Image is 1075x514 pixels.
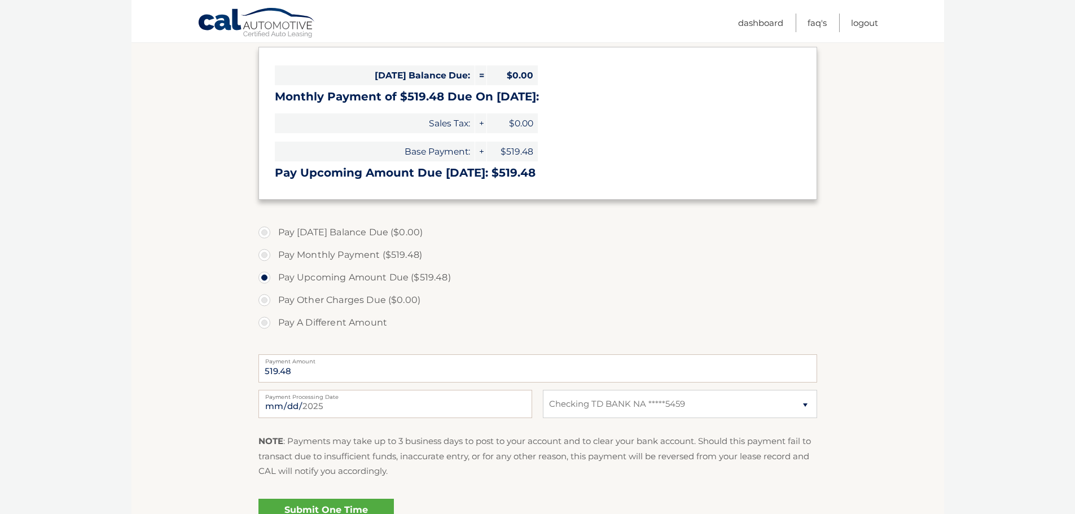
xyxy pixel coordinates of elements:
span: $0.00 [487,113,538,133]
label: Pay [DATE] Balance Due ($0.00) [258,221,817,244]
span: + [475,113,486,133]
label: Payment Amount [258,354,817,363]
span: + [475,142,486,161]
span: Base Payment: [275,142,475,161]
span: Sales Tax: [275,113,475,133]
label: Pay Upcoming Amount Due ($519.48) [258,266,817,289]
input: Payment Date [258,390,532,418]
input: Payment Amount [258,354,817,383]
span: $519.48 [487,142,538,161]
a: FAQ's [808,14,827,32]
span: [DATE] Balance Due: [275,65,475,85]
strong: NOTE [258,436,283,446]
p: : Payments may take up to 3 business days to post to your account and to clear your bank account.... [258,434,817,478]
h3: Pay Upcoming Amount Due [DATE]: $519.48 [275,166,801,180]
a: Dashboard [738,14,783,32]
span: = [475,65,486,85]
a: Cal Automotive [198,7,316,40]
a: Logout [851,14,878,32]
label: Pay A Different Amount [258,311,817,334]
label: Pay Other Charges Due ($0.00) [258,289,817,311]
span: $0.00 [487,65,538,85]
label: Payment Processing Date [258,390,532,399]
h3: Monthly Payment of $519.48 Due On [DATE]: [275,90,801,104]
label: Pay Monthly Payment ($519.48) [258,244,817,266]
